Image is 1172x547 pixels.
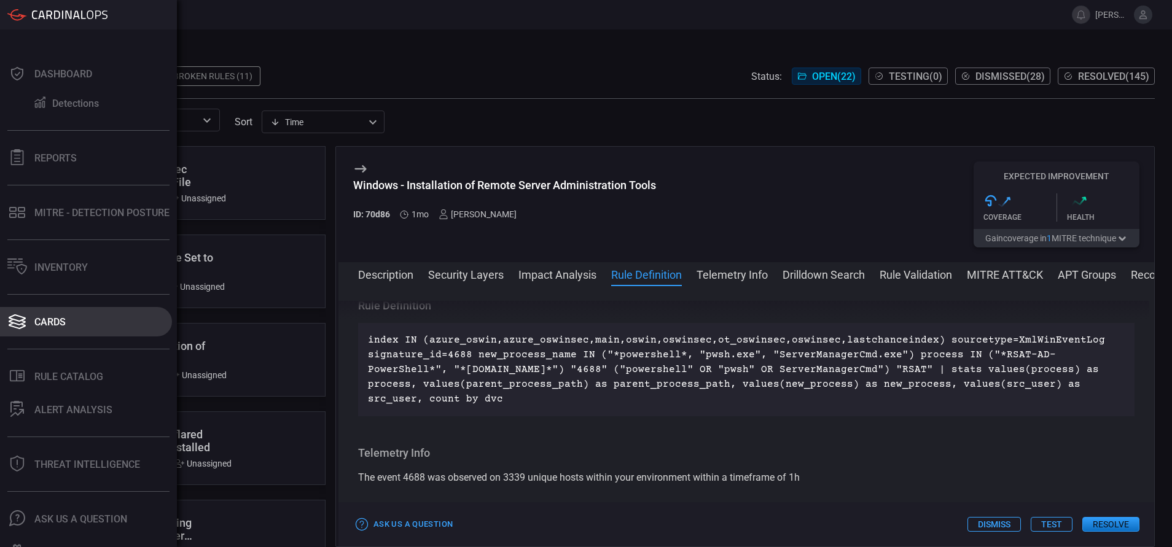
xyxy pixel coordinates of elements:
button: Dismiss [967,517,1021,532]
button: Dismissed(28) [955,68,1050,85]
div: Rule Catalog [34,371,103,382]
button: Open [198,112,216,129]
div: Coverage [983,213,1057,222]
div: Health [1067,213,1140,222]
button: Test [1031,517,1072,532]
button: Drilldown Search [783,266,865,281]
span: Dismissed ( 28 ) [975,71,1045,82]
h3: Telemetry Info [358,446,1135,460]
div: Detections [52,98,99,109]
button: Telemetry Info [697,266,768,281]
span: Jun 29, 2025 10:25 AM [412,209,429,219]
div: Dashboard [34,68,92,80]
div: Unassigned [168,282,225,292]
div: Ask Us A Question [34,513,127,525]
p: index IN (azure_oswin,azure_oswinsec,main,oswin,oswinsec,ot_oswinsec,oswinsec,lastchanceindex) so... [368,333,1125,406]
div: Reports [34,152,77,164]
button: Resolved(145) [1058,68,1155,85]
div: Inventory [34,262,88,273]
button: Testing(0) [869,68,948,85]
div: MITRE - Detection Posture [34,207,170,219]
button: Security Layers [428,266,504,281]
span: Status: [751,71,782,82]
div: Unassigned [170,370,227,380]
div: [PERSON_NAME] [439,209,517,219]
button: Impact Analysis [518,266,596,281]
button: Ask Us a Question [353,515,456,534]
div: Windows - Installation of Remote Server Administration Tools [353,179,656,192]
h5: ID: 70d86 [353,209,390,219]
div: Unassigned [174,459,232,468]
div: Time [270,116,365,128]
span: The event 4688 was observed on 3339 unique hosts within your environment within a timeframe of 1h [358,471,800,483]
button: Resolve [1082,517,1139,532]
button: MITRE ATT&CK [967,266,1043,281]
h5: Expected Improvement [974,171,1139,181]
div: Unassigned [169,193,226,203]
span: 1 [1047,233,1052,243]
div: Cards [34,316,66,328]
span: Resolved ( 145 ) [1078,71,1149,82]
div: Threat Intelligence [34,459,140,470]
div: ALERT ANALYSIS [34,404,112,416]
button: Gaincoverage in1MITRE technique [974,229,1139,247]
button: Rule Validation [880,266,952,281]
button: Description [358,266,413,281]
span: Testing ( 0 ) [889,71,942,82]
div: Broken Rules (11) [166,66,260,86]
button: Rule Definition [611,266,682,281]
label: sort [235,116,252,128]
button: APT Groups [1058,266,1116,281]
span: [PERSON_NAME].[PERSON_NAME] [1095,10,1129,20]
button: Open(22) [792,68,861,85]
span: Open ( 22 ) [812,71,856,82]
